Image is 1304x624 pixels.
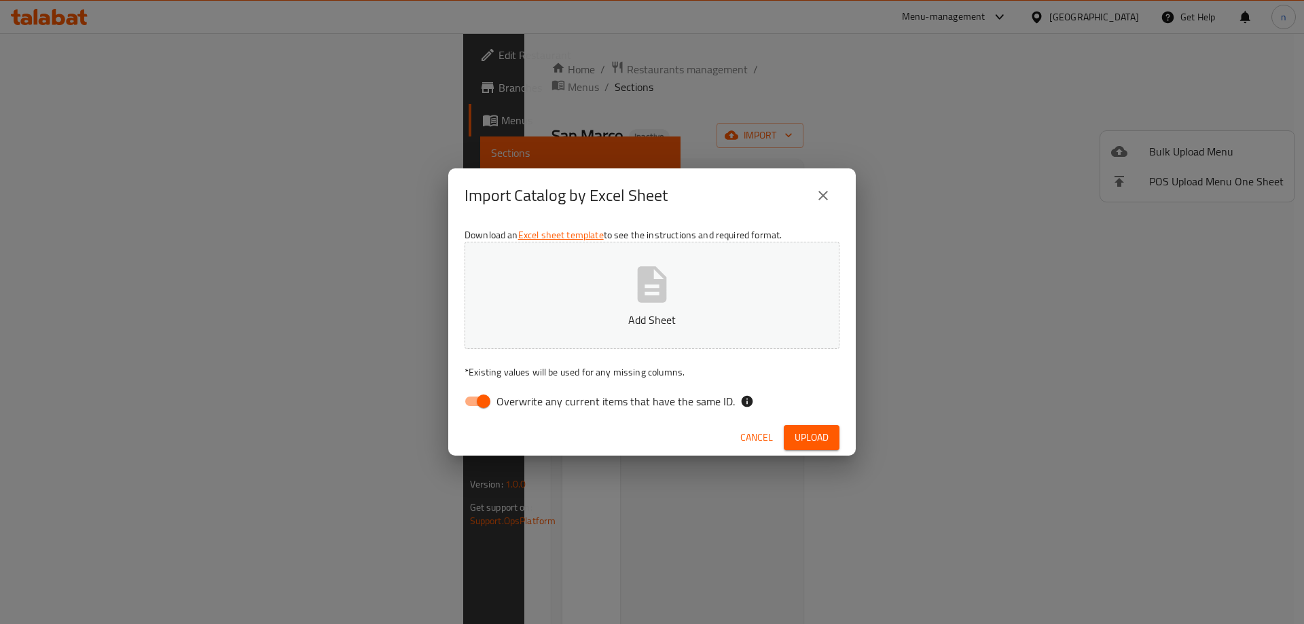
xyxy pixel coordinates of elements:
button: Add Sheet [465,242,839,349]
h2: Import Catalog by Excel Sheet [465,185,668,206]
button: Upload [784,425,839,450]
span: Cancel [740,429,773,446]
svg: If the overwrite option isn't selected, then the items that match an existing ID will be ignored ... [740,394,754,408]
p: Add Sheet [486,312,818,328]
div: Download an to see the instructions and required format. [448,223,856,420]
span: Upload [795,429,829,446]
button: close [807,179,839,212]
p: Existing values will be used for any missing columns. [465,365,839,379]
a: Excel sheet template [518,226,604,244]
span: Overwrite any current items that have the same ID. [496,393,735,409]
button: Cancel [735,425,778,450]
